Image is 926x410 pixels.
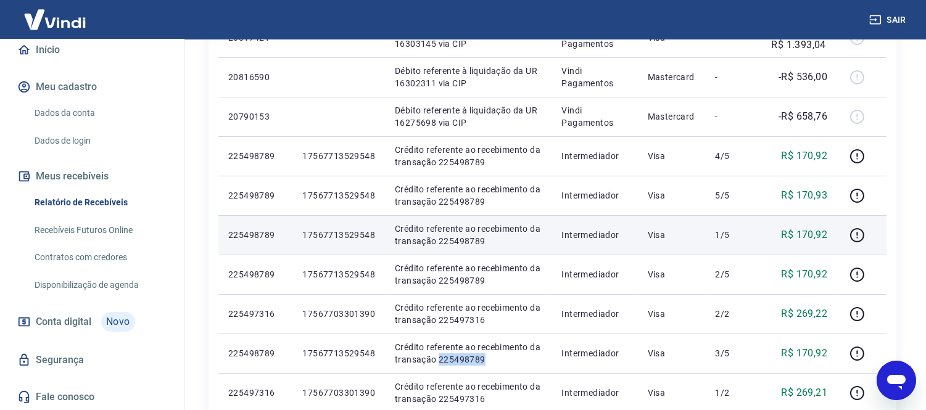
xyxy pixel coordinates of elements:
button: Sair [867,9,911,31]
a: Dados da conta [30,100,170,126]
a: Recebíveis Futuros Online [30,218,170,243]
p: -R$ 536,00 [779,70,827,84]
p: 225497316 [228,308,283,320]
p: Vindi Pagamentos [561,104,627,129]
p: 225498789 [228,268,283,281]
p: 3/5 [715,347,751,359]
p: Intermediador [561,229,627,241]
p: Visa [648,189,696,202]
p: 225498789 [228,150,283,162]
p: R$ 269,22 [782,306,828,321]
p: 1/2 [715,387,751,399]
iframe: Botão para abrir a janela de mensagens [877,361,916,400]
p: 17567703301390 [302,387,375,399]
a: Início [15,36,170,64]
span: Conta digital [36,313,91,330]
p: Visa [648,268,696,281]
p: 225498789 [228,229,283,241]
p: 2/5 [715,268,751,281]
p: 17567703301390 [302,308,375,320]
p: 4/5 [715,150,751,162]
a: Segurança [15,346,170,374]
p: 17567713529548 [302,347,375,359]
p: R$ 170,92 [782,267,828,282]
button: Meu cadastro [15,73,170,100]
a: Conta digitalNovo [15,307,170,337]
p: 20816590 [228,71,283,83]
p: 17567713529548 [302,189,375,202]
span: Novo [101,312,135,332]
p: 225498789 [228,347,283,359]
p: Mastercard [648,71,696,83]
p: Visa [648,150,696,162]
p: Mastercard [648,110,696,123]
p: 1/5 [715,229,751,241]
p: Intermediador [561,189,627,202]
p: Intermediador [561,347,627,359]
p: Crédito referente ao recebimento da transação 225498789 [395,262,542,287]
p: 17567713529548 [302,229,375,241]
p: R$ 170,92 [782,228,828,242]
p: Intermediador [561,308,627,320]
p: Visa [648,308,696,320]
p: Visa [648,229,696,241]
p: Débito referente à liquidação da UR 16275698 via CIP [395,104,542,129]
p: - [715,71,751,83]
p: 2/2 [715,308,751,320]
p: Débito referente à liquidação da UR 16302311 via CIP [395,65,542,89]
p: Intermediador [561,150,627,162]
a: Disponibilização de agenda [30,273,170,298]
p: 20790153 [228,110,283,123]
p: - [715,110,751,123]
p: Crédito referente ao recebimento da transação 225498789 [395,183,542,208]
p: R$ 269,21 [782,385,828,400]
p: Vindi Pagamentos [561,65,627,89]
a: Dados de login [30,128,170,154]
p: 5/5 [715,189,751,202]
p: Crédito referente ao recebimento da transação 225498789 [395,341,542,366]
p: Intermediador [561,387,627,399]
p: Crédito referente ao recebimento da transação 225498789 [395,144,542,168]
p: 17567713529548 [302,268,375,281]
p: Crédito referente ao recebimento da transação 225497316 [395,380,542,405]
p: 17567713529548 [302,150,375,162]
p: Intermediador [561,268,627,281]
p: Crédito referente ao recebimento da transação 225498789 [395,223,542,247]
a: Contratos com credores [30,245,170,270]
p: -R$ 658,76 [779,109,827,124]
p: R$ 170,92 [782,346,828,361]
p: Crédito referente ao recebimento da transação 225497316 [395,301,542,326]
p: R$ 170,93 [782,188,828,203]
p: 225497316 [228,387,283,399]
p: R$ 170,92 [782,149,828,163]
button: Meus recebíveis [15,163,170,190]
p: Visa [648,387,696,399]
p: 225498789 [228,189,283,202]
img: Vindi [15,1,95,38]
a: Relatório de Recebíveis [30,190,170,215]
p: Visa [648,347,696,359]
